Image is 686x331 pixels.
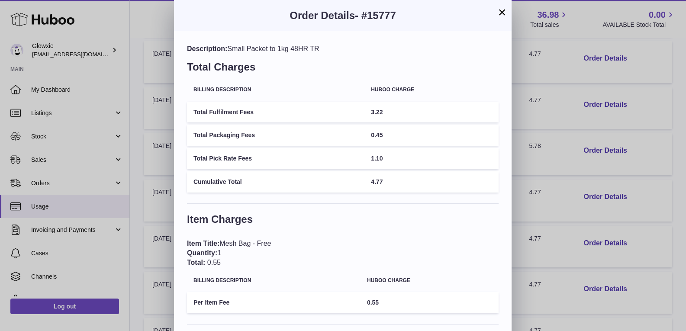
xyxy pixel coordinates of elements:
th: Billing Description [187,80,364,99]
td: Per Item Fee [187,292,361,313]
button: × [497,7,507,17]
h3: Total Charges [187,60,499,78]
th: Huboo charge [364,80,499,99]
td: Total Packaging Fees [187,125,364,146]
td: Total Fulfilment Fees [187,102,364,123]
span: Item Title: [187,240,219,247]
span: Description: [187,45,227,52]
th: Huboo charge [361,271,499,290]
span: 1.10 [371,155,383,162]
h3: Order Details [187,9,499,22]
h3: Item Charges [187,212,499,231]
span: Quantity: [187,249,217,257]
div: Small Packet to 1kg 48HR TR [187,44,499,54]
td: Cumulative Total [187,171,364,193]
span: 0.55 [367,299,379,306]
div: Mesh Bag - Free 1 [187,239,499,267]
span: 0.55 [207,259,221,266]
td: Total Pick Rate Fees [187,148,364,169]
span: 3.22 [371,109,383,116]
span: - #15777 [355,10,396,21]
th: Billing Description [187,271,361,290]
span: 0.45 [371,132,383,138]
span: 4.77 [371,178,383,185]
span: Total: [187,259,205,266]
